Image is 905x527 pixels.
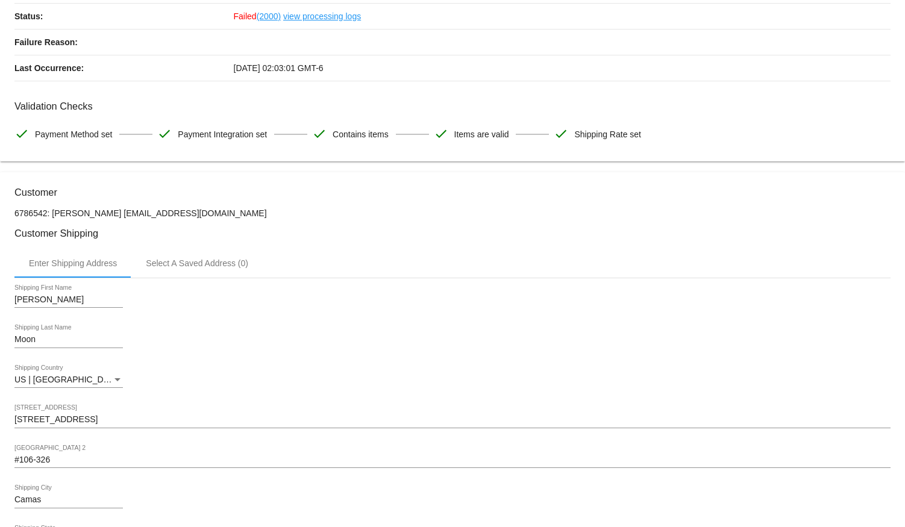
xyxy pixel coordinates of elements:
[14,495,123,505] input: Shipping City
[14,30,234,55] p: Failure Reason:
[14,335,123,345] input: Shipping Last Name
[14,187,891,198] h3: Customer
[14,228,891,239] h3: Customer Shipping
[146,258,248,268] div: Select A Saved Address (0)
[312,126,327,141] mat-icon: check
[178,122,267,147] span: Payment Integration set
[454,122,509,147] span: Items are valid
[35,122,112,147] span: Payment Method set
[234,11,281,21] span: Failed
[14,208,891,218] p: 6786542: [PERSON_NAME] [EMAIL_ADDRESS][DOMAIN_NAME]
[574,122,641,147] span: Shipping Rate set
[257,4,281,29] a: (2000)
[29,258,117,268] div: Enter Shipping Address
[14,415,891,425] input: Shipping Street 1
[333,122,389,147] span: Contains items
[14,101,891,112] h3: Validation Checks
[283,4,361,29] a: view processing logs
[14,295,123,305] input: Shipping First Name
[14,126,29,141] mat-icon: check
[14,455,891,465] input: Shipping Street 2
[14,375,121,384] span: US | [GEOGRAPHIC_DATA]
[14,375,123,385] mat-select: Shipping Country
[157,126,172,141] mat-icon: check
[554,126,568,141] mat-icon: check
[434,126,448,141] mat-icon: check
[14,55,234,81] p: Last Occurrence:
[14,4,234,29] p: Status:
[234,63,324,73] span: [DATE] 02:03:01 GMT-6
